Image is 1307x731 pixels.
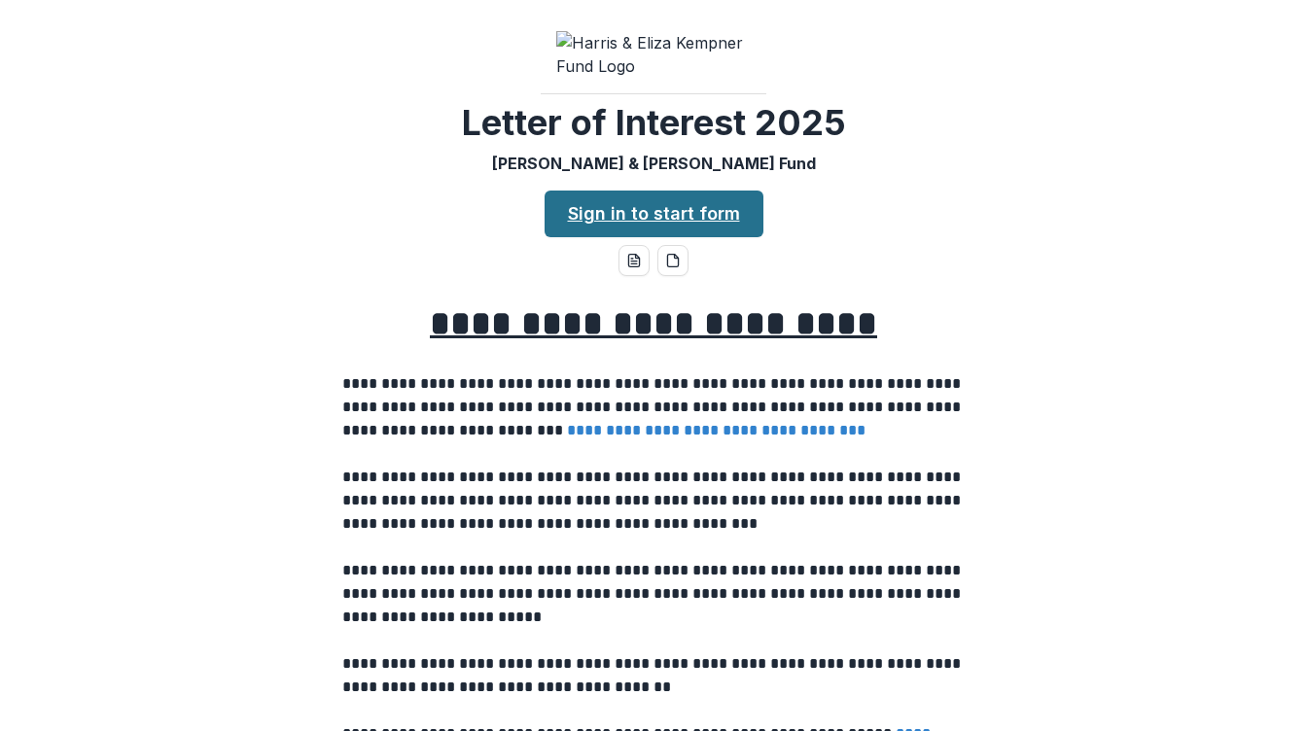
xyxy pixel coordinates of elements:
p: [PERSON_NAME] & [PERSON_NAME] Fund [492,152,816,175]
button: pdf-download [657,245,689,276]
h2: Letter of Interest 2025 [462,102,846,144]
img: Harris & Eliza Kempner Fund Logo [556,31,751,78]
a: Sign in to start form [545,191,763,237]
button: word-download [618,245,650,276]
